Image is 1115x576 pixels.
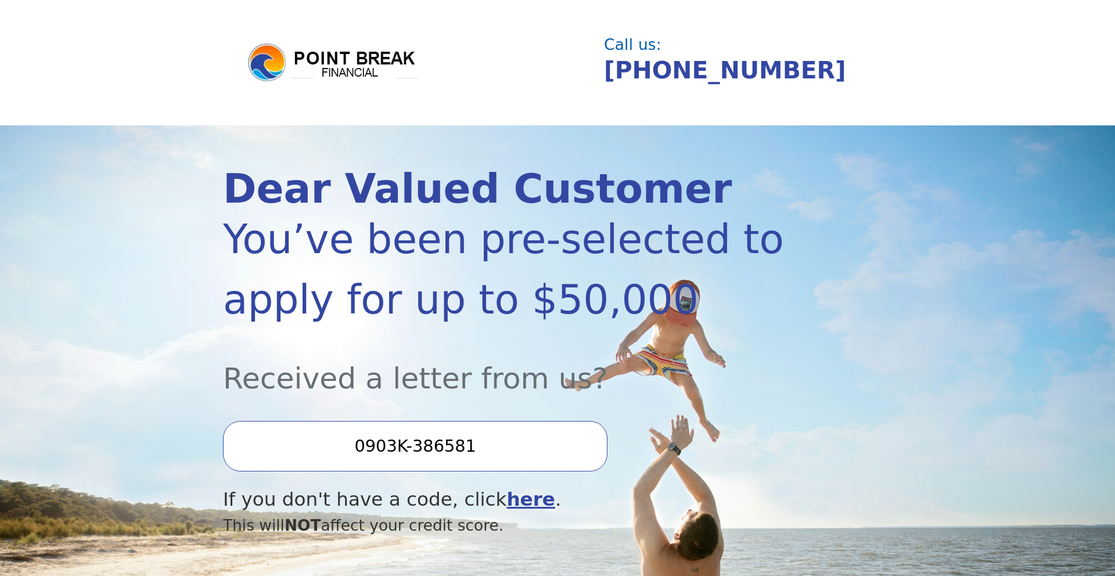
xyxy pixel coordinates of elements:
[285,516,321,534] span: NOT
[223,169,792,209] div: Dear Valued Customer
[223,485,792,514] div: If you don't have a code, click .
[223,330,792,400] div: Received a letter from us?
[223,514,792,537] div: This will affect your credit score.
[223,421,607,471] input: Enter your Offer Code:
[246,42,420,84] img: logo.png
[604,56,846,84] a: [PHONE_NUMBER]
[604,37,883,52] div: Call us:
[506,488,555,510] a: here
[223,209,792,330] div: You’ve been pre-selected to apply for up to $50,000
